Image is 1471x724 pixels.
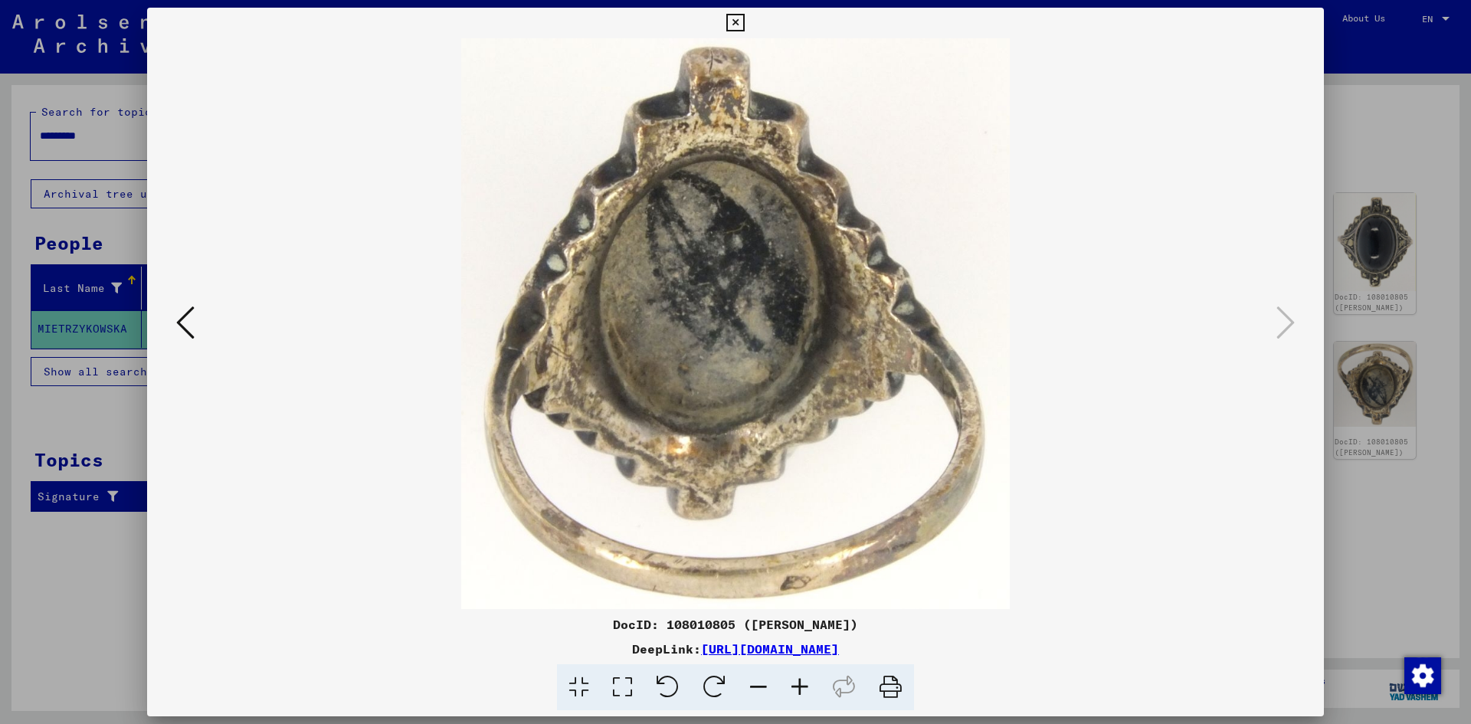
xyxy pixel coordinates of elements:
div: DocID: 108010805 ([PERSON_NAME]) [147,615,1324,634]
img: 008.jpg [199,38,1272,609]
img: Change consent [1404,657,1441,694]
a: [URL][DOMAIN_NAME] [701,641,839,657]
div: DeepLink: [147,640,1324,658]
div: Change consent [1404,657,1440,693]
